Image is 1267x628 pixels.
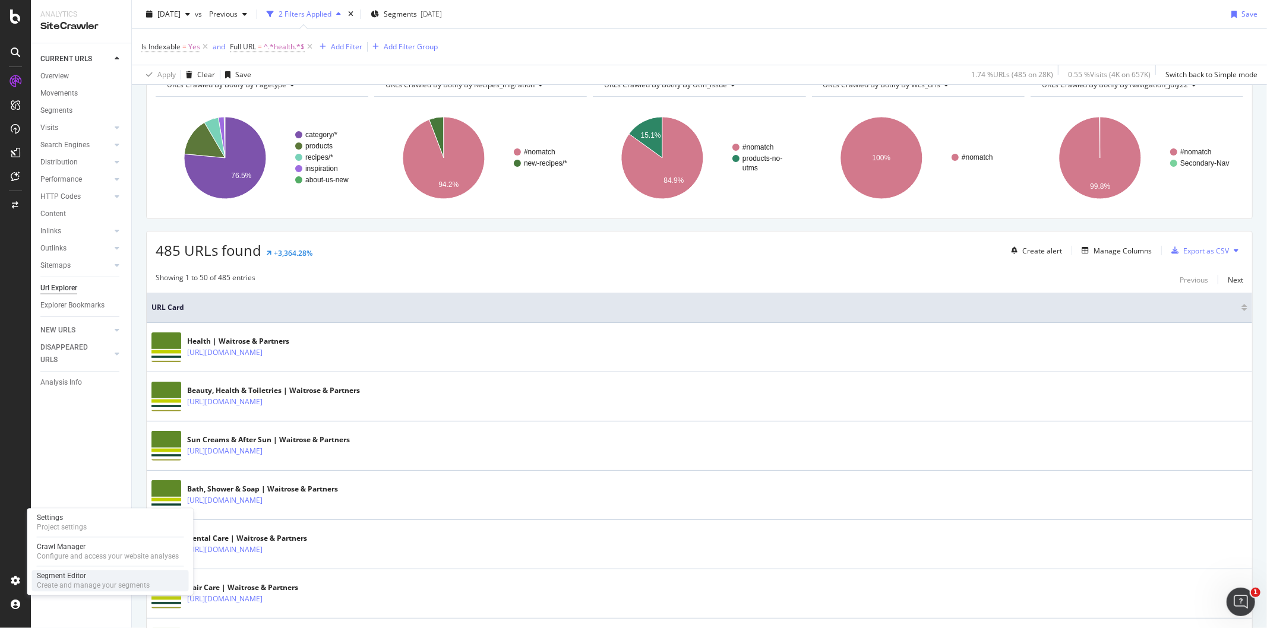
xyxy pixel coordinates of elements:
[40,376,82,389] div: Analysis Info
[1094,246,1152,256] div: Manage Columns
[151,480,181,510] img: main image
[384,42,438,52] div: Add Filter Group
[40,259,71,272] div: Sitemaps
[32,512,189,533] a: SettingsProject settings
[264,39,305,55] span: ^.*health.*$
[37,522,87,532] div: Project settings
[187,533,314,544] div: Dental Care | Waitrose & Partners
[40,53,111,65] a: CURRENT URLS
[40,87,78,100] div: Movements
[421,9,442,19] div: [DATE]
[40,156,78,169] div: Distribution
[40,376,123,389] a: Analysis Info
[262,5,346,24] button: 2 Filters Applied
[40,324,111,337] a: NEW URLS
[1031,106,1241,210] svg: A chart.
[315,40,362,54] button: Add Filter
[40,282,77,294] div: Url Explorer
[235,69,251,80] div: Save
[305,164,338,173] text: inspiration
[524,159,567,167] text: new-recipes/*
[40,225,61,237] div: Inlinks
[374,106,585,210] svg: A chart.
[1022,246,1062,256] div: Create alert
[181,65,215,84] button: Clear
[195,9,204,19] span: vs
[279,9,331,19] div: 2 Filters Applied
[1227,588,1255,616] iframe: Intercom live chat
[156,106,366,210] svg: A chart.
[1228,272,1243,287] button: Next
[742,143,774,151] text: #nomatch
[40,242,67,255] div: Outlinks
[37,551,179,561] div: Configure and access your website analyses
[231,172,251,180] text: 76.5%
[40,208,123,220] a: Content
[40,53,92,65] div: CURRENT URLS
[524,148,555,156] text: #nomatch
[182,42,187,52] span: =
[386,80,535,90] span: URLs Crawled By Botify By recipes_migration
[40,191,81,203] div: HTTP Codes
[40,139,90,151] div: Search Engines
[197,69,215,80] div: Clear
[305,131,337,139] text: category/*
[40,259,111,272] a: Sitemaps
[305,176,349,184] text: about-us-new
[157,9,181,19] span: 2025 Aug. 30th
[742,164,758,172] text: utms
[151,332,181,362] img: main image
[141,5,195,24] button: [DATE]
[872,154,890,162] text: 100%
[141,42,181,52] span: Is Indexable
[37,513,87,522] div: Settings
[156,272,255,287] div: Showing 1 to 50 of 485 entries
[37,542,179,551] div: Crawl Manager
[40,341,111,366] a: DISAPPEARED URLS
[641,131,661,139] text: 15.1%
[274,248,312,258] div: +3,364.28%
[1180,148,1212,156] text: #nomatch
[32,570,189,591] a: Segment EditorCreate and manage your segments
[213,42,225,52] div: and
[971,69,1053,80] div: 1.74 % URLs ( 485 on 28K )
[40,122,58,134] div: Visits
[1042,80,1189,90] span: URLs Crawled By Botify By navigation_july22
[1068,69,1151,80] div: 0.55 % Visits ( 4K on 657K )
[1180,272,1208,287] button: Previous
[187,582,314,593] div: Hair Care | Waitrose & Partners
[230,42,256,52] span: Full URL
[40,20,122,33] div: SiteCrawler
[368,40,438,54] button: Add Filter Group
[40,104,123,117] a: Segments
[593,106,804,210] svg: A chart.
[204,9,238,19] span: Previous
[1165,69,1257,80] div: Switch back to Simple mode
[220,65,251,84] button: Save
[167,80,286,90] span: URLs Crawled By Botify By pagetype
[151,302,1238,313] span: URL Card
[40,70,69,83] div: Overview
[812,106,1023,210] svg: A chart.
[187,434,350,445] div: Sun Creams & After Sun | Waitrose & Partners
[40,341,100,366] div: DISAPPEARED URLS
[331,42,362,52] div: Add Filter
[258,42,262,52] span: =
[40,282,123,294] a: Url Explorer
[962,153,993,161] text: #nomatch
[384,9,417,19] span: Segments
[305,153,333,161] text: recipes/*
[823,80,941,90] span: URLs Crawled By Botify By wcs_urls
[188,39,200,55] span: Yes
[40,70,123,83] a: Overview
[187,544,263,556] a: [URL][DOMAIN_NAME]
[1006,241,1062,260] button: Create alert
[604,80,727,90] span: URLs Crawled By Botify By utm_issue
[40,191,111,203] a: HTTP Codes
[187,347,263,359] a: [URL][DOMAIN_NAME]
[664,176,684,185] text: 84.9%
